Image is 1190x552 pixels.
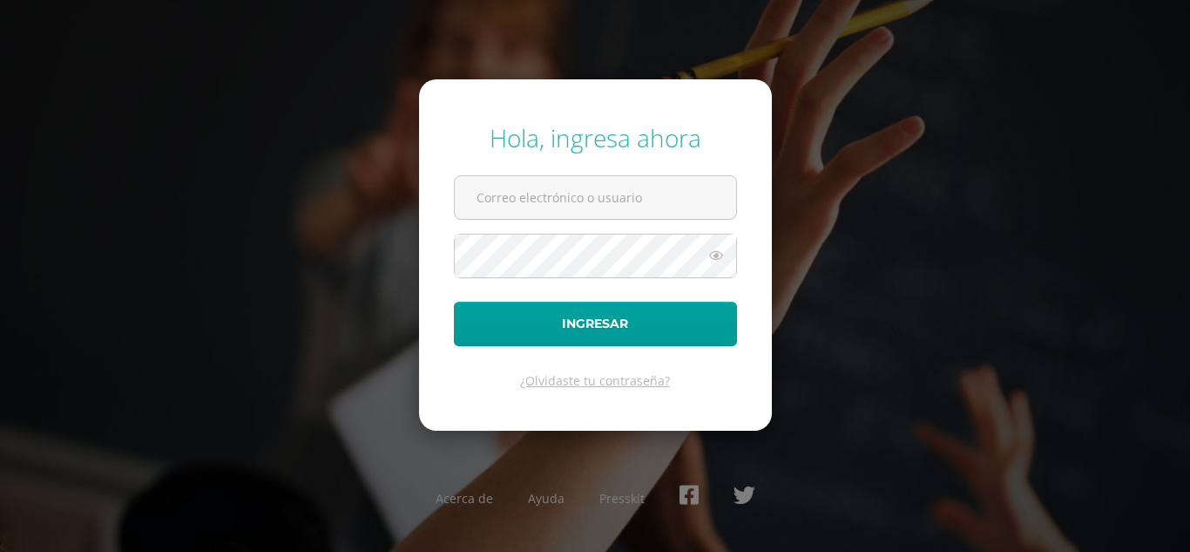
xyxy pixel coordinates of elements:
[528,490,565,507] a: Ayuda
[520,372,670,389] a: ¿Olvidaste tu contraseña?
[436,490,493,507] a: Acerca de
[454,302,737,346] button: Ingresar
[599,490,645,507] a: Presskit
[454,121,737,154] div: Hola, ingresa ahora
[455,176,736,219] input: Correo electrónico o usuario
